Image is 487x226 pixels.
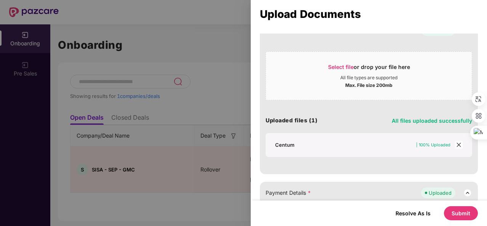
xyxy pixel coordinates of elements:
span: Payment Details [266,189,311,197]
button: Submit [444,206,478,220]
span: All files uploaded successfully [392,117,472,124]
div: or drop your file here [328,63,410,75]
span: close [455,141,463,149]
div: Upload Documents [260,10,478,18]
h4: Uploaded files (1) [266,117,317,124]
div: Max. File size 200mb [345,81,392,88]
button: Resolve As Is [388,208,438,218]
div: Uploaded [429,189,452,197]
span: Select file [328,64,354,70]
div: Centum [275,141,295,148]
div: All file types are supported [340,75,397,81]
img: svg+xml;base64,PHN2ZyB3aWR0aD0iMjQiIGhlaWdodD0iMjQiIHZpZXdCb3g9IjAgMCAyNCAyNCIgZmlsbD0ibm9uZSIgeG... [463,188,472,197]
span: | 100% Uploaded [416,142,450,147]
span: Select fileor drop your file hereAll file types are supportedMax. File size 200mb [266,58,472,94]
